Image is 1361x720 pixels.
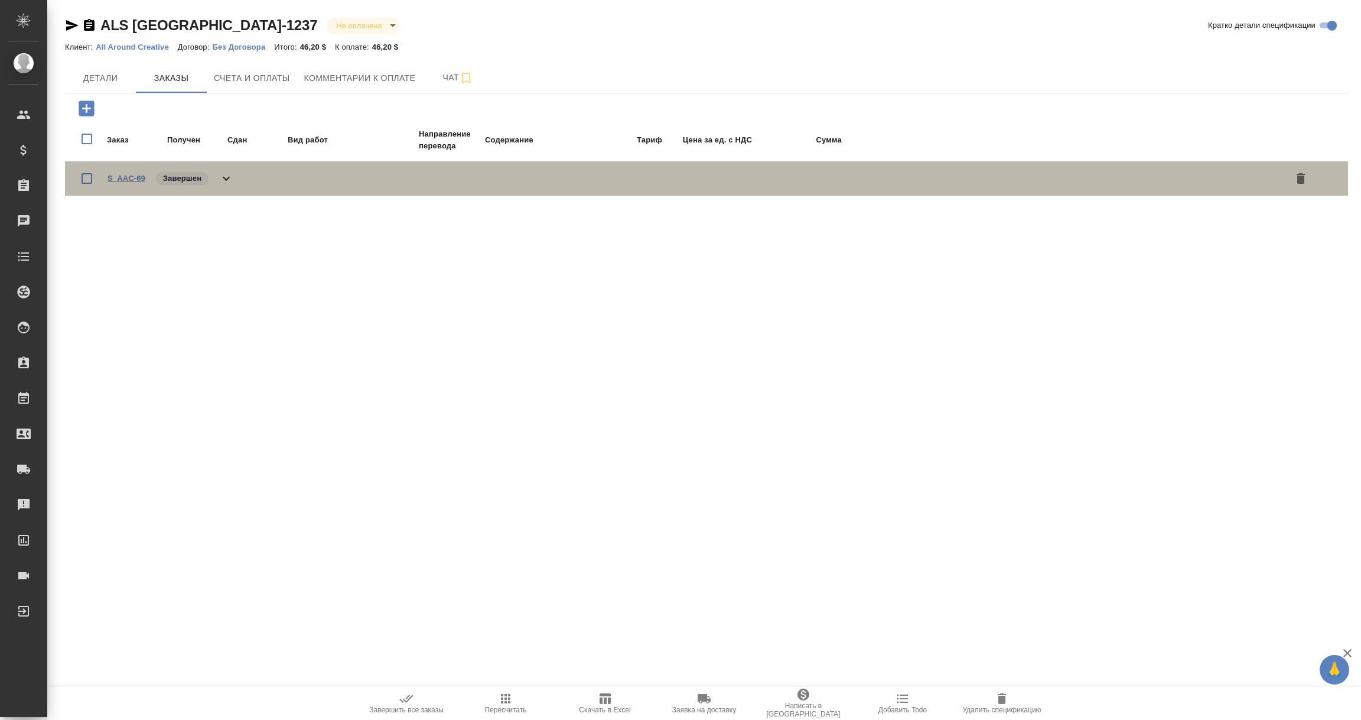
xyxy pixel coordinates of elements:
[1324,657,1344,682] span: 🙏
[100,17,317,33] a: ALS [GEOGRAPHIC_DATA]-1237
[664,128,753,153] td: Цена за ед. с НДС
[227,128,286,153] td: Сдан
[1320,655,1349,685] button: 🙏
[65,43,96,51] p: Клиент:
[143,71,200,86] span: Заказы
[333,21,385,31] button: Не оплачена
[96,43,178,51] p: All Around Creative
[70,96,103,121] button: Добавить заказ
[327,18,399,34] div: Не оплачена
[484,128,579,153] td: Содержание
[429,70,486,85] span: Чат
[96,41,178,51] a: All Around Creative
[754,128,842,153] td: Сумма
[212,43,274,51] p: Без Договора
[108,174,145,183] a: S_AAC-69
[212,41,274,51] a: Без Договора
[1208,20,1316,31] span: Кратко детали спецификации
[372,43,407,51] p: 46,20 $
[335,43,372,51] p: К оплате:
[287,128,417,153] td: Вид работ
[580,128,663,153] td: Тариф
[459,71,473,85] svg: Подписаться
[274,43,299,51] p: Итого:
[106,128,165,153] td: Заказ
[82,18,96,33] button: Скопировать ссылку
[214,71,290,86] span: Счета и оплаты
[418,128,483,153] td: Направление перевода
[163,173,201,184] p: Завершен
[65,18,79,33] button: Скопировать ссылку для ЯМессенджера
[300,43,335,51] p: 46,20 $
[304,71,416,86] span: Комментарии к оплате
[65,161,1348,196] div: S_AAC-69Завершен
[178,43,213,51] p: Договор:
[167,128,226,153] td: Получен
[72,71,129,86] span: Детали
